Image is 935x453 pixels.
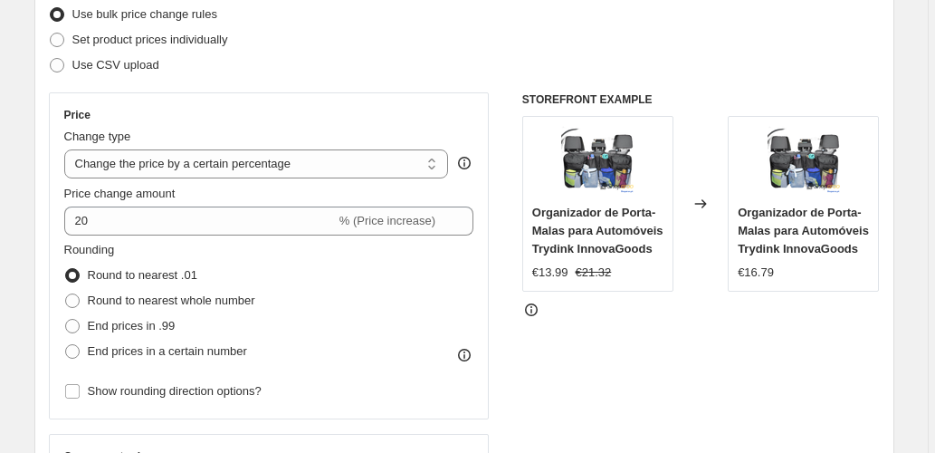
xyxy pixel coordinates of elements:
img: organizador-de-porta-malas-para-automoveis-trydink-innovagoods-603_80x.webp [561,126,634,198]
span: Show rounding direction options? [88,384,262,398]
span: End prices in .99 [88,319,176,333]
div: €16.79 [738,264,774,282]
span: Use CSV upload [72,58,159,72]
span: End prices in a certain number [88,344,247,358]
span: Use bulk price change rules [72,7,217,21]
div: help [455,154,473,172]
span: Set product prices individually [72,33,228,46]
span: % (Price increase) [339,214,435,227]
span: Rounding [64,243,115,256]
span: Organizador de Porta-Malas para Automóveis Trydink InnovaGoods [738,206,869,255]
span: Price change amount [64,187,176,200]
img: organizador-de-porta-malas-para-automoveis-trydink-innovagoods-603_80x.webp [768,126,840,198]
strike: €21.32 [576,264,612,282]
span: Organizador de Porta-Malas para Automóveis Trydink InnovaGoods [532,206,663,255]
h3: Price [64,108,91,122]
h6: STOREFRONT EXAMPLE [522,92,880,107]
input: -15 [64,207,336,236]
div: €13.99 [532,264,568,282]
span: Round to nearest .01 [88,268,197,282]
span: Round to nearest whole number [88,294,255,307]
span: Change type [64,130,131,143]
